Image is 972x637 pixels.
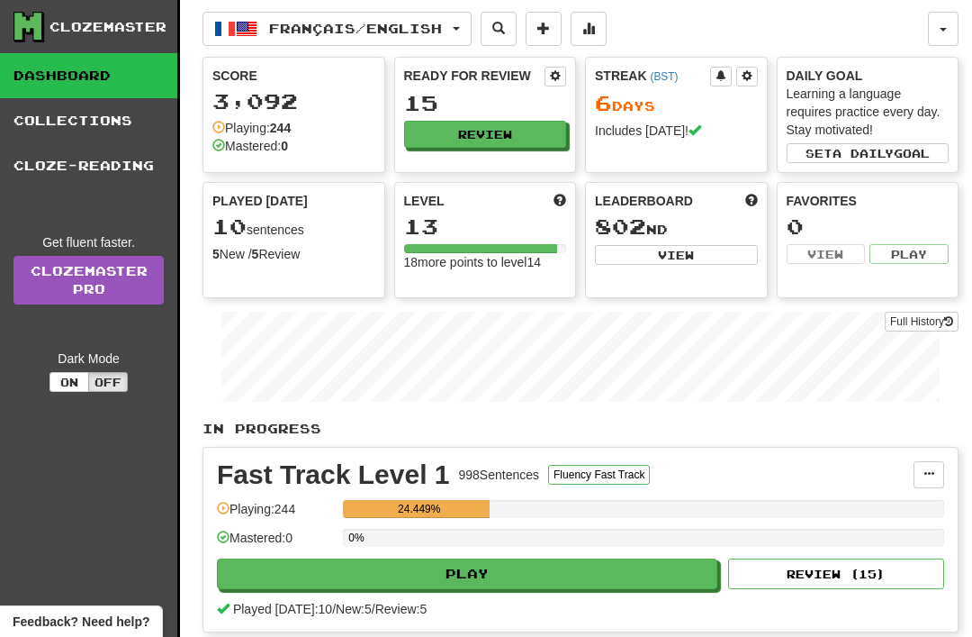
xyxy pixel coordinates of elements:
strong: 244 [270,121,291,135]
button: Play [217,559,717,589]
span: Score more points to level up [553,192,566,210]
div: Learning a language requires practice every day. Stay motivated! [787,85,949,139]
button: More stats [571,12,607,46]
div: New / Review [212,245,375,263]
button: On [49,372,89,392]
button: Review [404,121,567,148]
a: (BST) [650,70,678,83]
span: Level [404,192,445,210]
div: Get fluent faster. [13,233,164,251]
div: sentences [212,215,375,239]
button: Review (15) [728,559,944,589]
strong: 5 [212,247,220,261]
span: 6 [595,90,612,115]
button: Play [869,244,949,264]
strong: 5 [252,247,259,261]
a: ClozemasterPro [13,256,164,305]
div: 18 more points to level 14 [404,253,567,271]
div: 0 [787,215,949,238]
span: New: 5 [336,602,372,616]
span: / [372,602,375,616]
div: Ready for Review [404,67,545,85]
span: Français / English [269,21,442,36]
button: Français/English [202,12,472,46]
div: Day s [595,92,758,115]
button: Seta dailygoal [787,143,949,163]
span: Open feedback widget [13,613,149,631]
strong: 0 [281,139,288,153]
div: Playing: [212,119,291,137]
button: Full History [885,312,958,332]
span: Played [DATE]: 10 [233,602,332,616]
span: 802 [595,214,646,239]
span: 10 [212,214,247,239]
span: This week in points, UTC [745,192,758,210]
div: 13 [404,215,567,238]
div: Playing: 244 [217,500,334,530]
div: Includes [DATE]! [595,122,758,140]
div: 24.449% [348,500,490,518]
button: Add sentence to collection [526,12,562,46]
div: Mastered: [212,137,288,155]
span: a daily [832,147,894,159]
div: Favorites [787,192,949,210]
span: Played [DATE] [212,192,308,210]
div: 3,092 [212,90,375,113]
div: Mastered: 0 [217,529,334,559]
div: Clozemaster [49,18,166,36]
div: Streak [595,67,710,85]
button: Off [88,372,128,392]
div: 998 Sentences [459,466,540,484]
button: View [787,244,866,264]
button: Search sentences [481,12,517,46]
div: Score [212,67,375,85]
button: View [595,245,758,265]
div: Dark Mode [13,350,164,368]
div: Daily Goal [787,67,949,85]
span: / [332,602,336,616]
button: Fluency Fast Track [548,465,650,485]
div: Fast Track Level 1 [217,461,450,488]
span: Review: 5 [375,602,427,616]
p: In Progress [202,420,958,438]
div: 15 [404,92,567,114]
div: nd [595,215,758,239]
span: Leaderboard [595,192,693,210]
